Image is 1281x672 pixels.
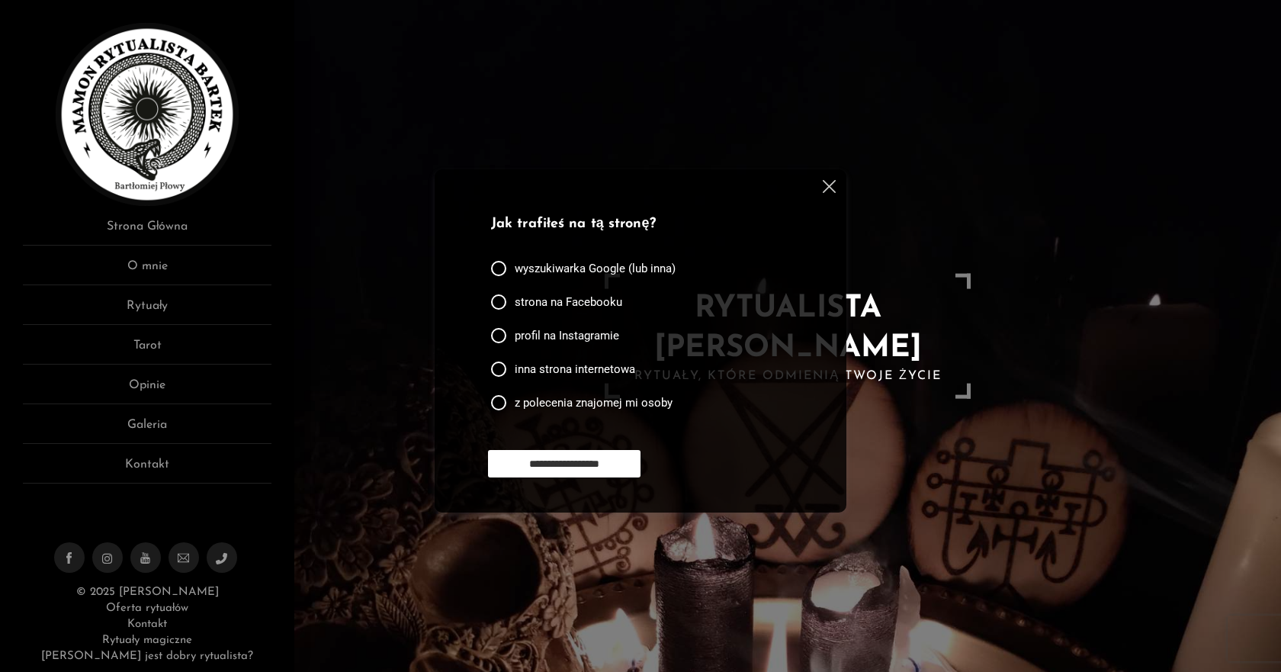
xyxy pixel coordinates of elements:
[106,603,188,614] a: Oferta rytuałów
[23,217,271,246] a: Strona Główna
[823,180,836,193] img: cross.svg
[515,395,673,410] span: z polecenia znajomej mi osoby
[56,23,239,206] img: Rytualista Bartek
[23,336,271,365] a: Tarot
[515,261,676,276] span: wyszukiwarka Google (lub inna)
[515,328,619,343] span: profil na Instagramie
[23,376,271,404] a: Opinie
[41,651,253,662] a: [PERSON_NAME] jest dobry rytualista?
[127,619,167,630] a: Kontakt
[515,294,622,310] span: strona na Facebooku
[23,257,271,285] a: O mnie
[515,362,635,377] span: inna strona internetowa
[102,635,192,646] a: Rytuały magiczne
[23,455,271,484] a: Kontakt
[23,297,271,325] a: Rytuały
[23,416,271,444] a: Galeria
[491,214,784,235] p: Jak trafiłeś na tą stronę?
